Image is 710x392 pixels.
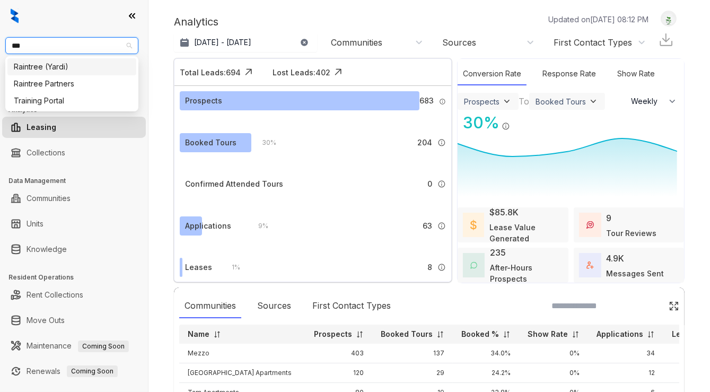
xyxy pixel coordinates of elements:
[423,220,432,232] span: 63
[251,137,276,149] div: 30 %
[27,310,65,331] a: Move Outs
[489,222,563,244] div: Lease Value Generated
[510,112,526,128] img: Click Icon
[27,239,67,260] a: Knowledge
[588,96,599,107] img: ViewFilterArrow
[27,361,118,382] a: RenewalsComing Soon
[470,220,477,230] img: LeaseValue
[2,117,146,138] li: Leasing
[78,341,129,352] span: Coming Soon
[588,363,663,383] td: 12
[588,344,663,363] td: 34
[8,273,148,282] h3: Resident Operations
[458,111,499,135] div: 30 %
[7,92,136,109] div: Training Portal
[528,329,568,339] p: Show Rate
[194,37,251,48] p: [DATE] - [DATE]
[470,262,477,268] img: AfterHoursConversations
[461,329,499,339] p: Booked %
[273,67,330,78] div: Lost Leads: 402
[439,98,446,105] img: Info
[372,344,453,363] td: 137
[241,64,257,80] img: Click Icon
[185,178,283,190] div: Confirmed Attended Tours
[586,262,594,269] img: TotalFum
[2,310,146,331] li: Move Outs
[647,330,655,338] img: sorting
[490,262,563,284] div: After-Hours Prospects
[179,294,241,318] div: Communities
[572,330,580,338] img: sorting
[458,63,527,85] div: Conversion Rate
[646,301,655,310] img: SearchIcon
[27,188,71,209] a: Communities
[185,95,222,107] div: Prospects
[502,122,510,130] img: Info
[669,301,679,311] img: Click Icon
[7,75,136,92] div: Raintree Partners
[537,63,601,85] div: Response Rate
[442,37,476,48] div: Sources
[548,14,648,25] p: Updated on [DATE] 08:12 PM
[490,246,506,259] div: 235
[519,344,588,363] td: 0%
[27,117,56,138] a: Leasing
[179,363,305,383] td: [GEOGRAPHIC_DATA] Apartments
[67,365,118,377] span: Coming Soon
[314,329,352,339] p: Prospects
[503,330,511,338] img: sorting
[519,95,529,108] div: To
[356,330,364,338] img: sorting
[185,137,236,149] div: Booked Tours
[607,268,664,279] div: Messages Sent
[672,329,699,339] p: Leases
[179,344,305,363] td: Mezzo
[331,37,382,48] div: Communities
[464,97,499,106] div: Prospects
[519,363,588,383] td: 0%
[14,78,130,90] div: Raintree Partners
[453,344,519,363] td: 34.0%
[536,97,586,106] div: Booked Tours
[419,95,434,107] span: 683
[188,329,209,339] p: Name
[2,335,146,356] li: Maintenance
[27,213,43,234] a: Units
[330,64,346,80] img: Click Icon
[417,137,432,149] span: 204
[8,176,148,186] h3: Data Management
[27,284,83,306] a: Rent Collections
[11,8,19,23] img: logo
[661,13,676,24] img: UserAvatar
[607,228,657,239] div: Tour Reviews
[437,222,446,230] img: Info
[427,262,432,273] span: 8
[252,294,296,318] div: Sources
[174,14,218,30] p: Analytics
[437,138,446,147] img: Info
[248,220,268,232] div: 9 %
[597,329,643,339] p: Applications
[2,188,146,209] li: Communities
[427,178,432,190] span: 0
[554,37,632,48] div: First Contact Types
[612,63,660,85] div: Show Rate
[2,239,146,260] li: Knowledge
[437,180,446,188] img: Info
[631,96,663,107] span: Weekly
[453,363,519,383] td: 24.2%
[174,33,317,52] button: [DATE] - [DATE]
[489,206,519,219] div: $85.8K
[180,67,241,78] div: Total Leads: 694
[658,32,674,48] img: Download
[586,221,594,229] img: TourReviews
[607,252,625,265] div: 4.9K
[381,329,433,339] p: Booked Tours
[437,263,446,272] img: Info
[305,363,372,383] td: 120
[7,58,136,75] div: Raintree (Yardi)
[27,142,65,163] a: Collections
[2,213,146,234] li: Units
[372,363,453,383] td: 29
[502,96,512,107] img: ViewFilterArrow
